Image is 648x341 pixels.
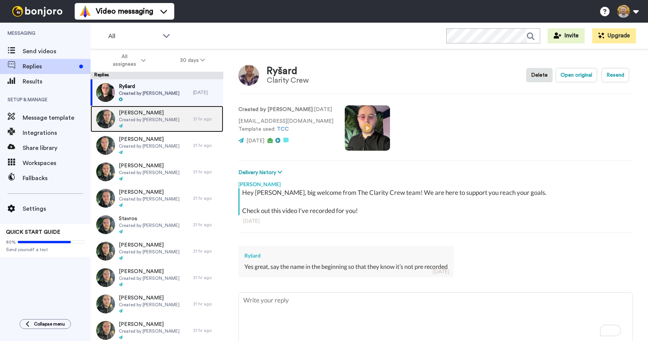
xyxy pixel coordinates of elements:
[244,252,448,259] div: Ryšard
[23,174,91,183] span: Fallbacks
[246,138,264,143] span: [DATE]
[277,127,289,132] a: TCC
[244,262,448,271] div: Yes great, say the name in the beginning so that they know it’s not pre recorded
[6,247,84,253] span: Send yourself a test
[238,65,259,86] img: Image of Ryšard
[243,217,628,225] div: [DATE]
[193,222,220,228] div: 21 hr ago
[119,249,180,255] span: Created by [PERSON_NAME]
[238,117,333,133] p: [EMAIL_ADDRESS][DOMAIN_NAME] Template used:
[433,268,449,275] div: [DATE]
[526,68,553,82] button: Delete
[79,5,91,17] img: vm-color.svg
[91,185,223,211] a: [PERSON_NAME]Created by [PERSON_NAME]21 hr ago
[6,230,60,235] span: QUICK START GUIDE
[23,159,91,168] span: Workspaces
[119,170,180,176] span: Created by [PERSON_NAME]
[119,117,180,123] span: Created by [PERSON_NAME]
[119,268,180,275] span: [PERSON_NAME]
[602,68,629,82] button: Resend
[193,142,220,148] div: 21 hr ago
[91,264,223,291] a: [PERSON_NAME]Created by [PERSON_NAME]21 hr ago
[119,275,180,281] span: Created by [PERSON_NAME]
[238,107,313,112] strong: Created by [PERSON_NAME]
[119,136,180,143] span: [PERSON_NAME]
[96,136,115,155] img: ed8bbd6c-1b4a-4309-b3b2-8cfc461a1532-thumb.jpg
[267,66,309,77] div: Ryšard
[163,54,222,67] button: 30 days
[96,215,115,234] img: fc5564a6-a29d-4f2f-ab63-479193c14d8b-thumb.jpg
[20,319,71,329] button: Collapse menu
[91,72,223,79] div: Replies
[96,189,115,208] img: ce044bf4-60a3-4747-b444-fd7ab9fe9a7c-thumb.jpg
[92,50,163,71] button: All assignees
[193,169,220,175] div: 21 hr ago
[193,275,220,281] div: 21 hr ago
[34,321,65,327] span: Collapse menu
[119,294,180,302] span: [PERSON_NAME]
[119,109,180,117] span: [PERSON_NAME]
[267,76,309,85] div: Clarity Crew
[193,195,220,201] div: 21 hr ago
[592,28,636,43] button: Upgrade
[548,28,585,43] button: Invite
[119,321,180,328] span: [PERSON_NAME]
[193,116,220,122] div: 21 hr ago
[91,211,223,238] a: StavrosCreated by [PERSON_NAME]21 hr ago
[96,83,115,102] img: f77f40de-f423-4216-b099-e61825785904-thumb.jpg
[91,79,223,106] a: RyšardCreated by [PERSON_NAME][DATE]
[119,188,180,196] span: [PERSON_NAME]
[238,168,284,177] button: Delivery history
[23,113,91,122] span: Message template
[23,143,91,153] span: Share library
[96,268,115,287] img: 4b313ff7-2d52-474b-9328-52951ba74478-thumb.jpg
[193,327,220,333] div: 21 hr ago
[193,248,220,254] div: 21 hr ago
[109,53,140,68] span: All assignees
[23,128,91,137] span: Integrations
[6,239,16,245] span: 80%
[91,291,223,317] a: [PERSON_NAME]Created by [PERSON_NAME]21 hr ago
[91,159,223,185] a: [PERSON_NAME]Created by [PERSON_NAME]21 hr ago
[119,83,180,90] span: Ryšard
[96,321,115,340] img: 779bee92-86f3-4642-a8f7-43b16890a087-thumb.jpg
[238,177,633,188] div: [PERSON_NAME]
[119,162,180,170] span: [PERSON_NAME]
[96,242,115,261] img: 449ee3d5-846e-4744-9023-84f095750cb3-thumb.jpg
[23,204,91,213] span: Settings
[91,106,223,132] a: [PERSON_NAME]Created by [PERSON_NAME]21 hr ago
[23,62,76,71] span: Replies
[193,89,220,96] div: [DATE]
[119,90,180,96] span: Created by [PERSON_NAME]
[242,188,631,215] div: Hey [PERSON_NAME], big welcome from The Clarity Crew team! We are here to support you reach your ...
[193,301,220,307] div: 21 hr ago
[96,295,115,313] img: 74652981-1866-4ea4-97dc-feafb6a49d2a-thumb.jpg
[91,238,223,264] a: [PERSON_NAME]Created by [PERSON_NAME]21 hr ago
[556,68,597,82] button: Open original
[239,293,633,341] textarea: To enrich screen reader interactions, please activate Accessibility in Grammarly extension settings
[119,241,180,249] span: [PERSON_NAME]
[9,6,66,17] img: bj-logo-header-white.svg
[108,32,159,41] span: All
[91,132,223,159] a: [PERSON_NAME]Created by [PERSON_NAME]21 hr ago
[96,6,153,17] span: Video messaging
[119,215,180,222] span: Stavros
[119,143,180,149] span: Created by [PERSON_NAME]
[96,162,115,181] img: fd2c950e-1580-4147-add0-33275ca76388-thumb.jpg
[238,106,333,114] p: : [DATE]
[119,222,180,228] span: Created by [PERSON_NAME]
[23,47,91,56] span: Send videos
[23,77,91,86] span: Results
[96,110,115,128] img: caf843c0-3104-4ceb-b414-4c3090c5b1d9-thumb.jpg
[119,196,180,202] span: Created by [PERSON_NAME]
[119,302,180,308] span: Created by [PERSON_NAME]
[119,328,180,334] span: Created by [PERSON_NAME]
